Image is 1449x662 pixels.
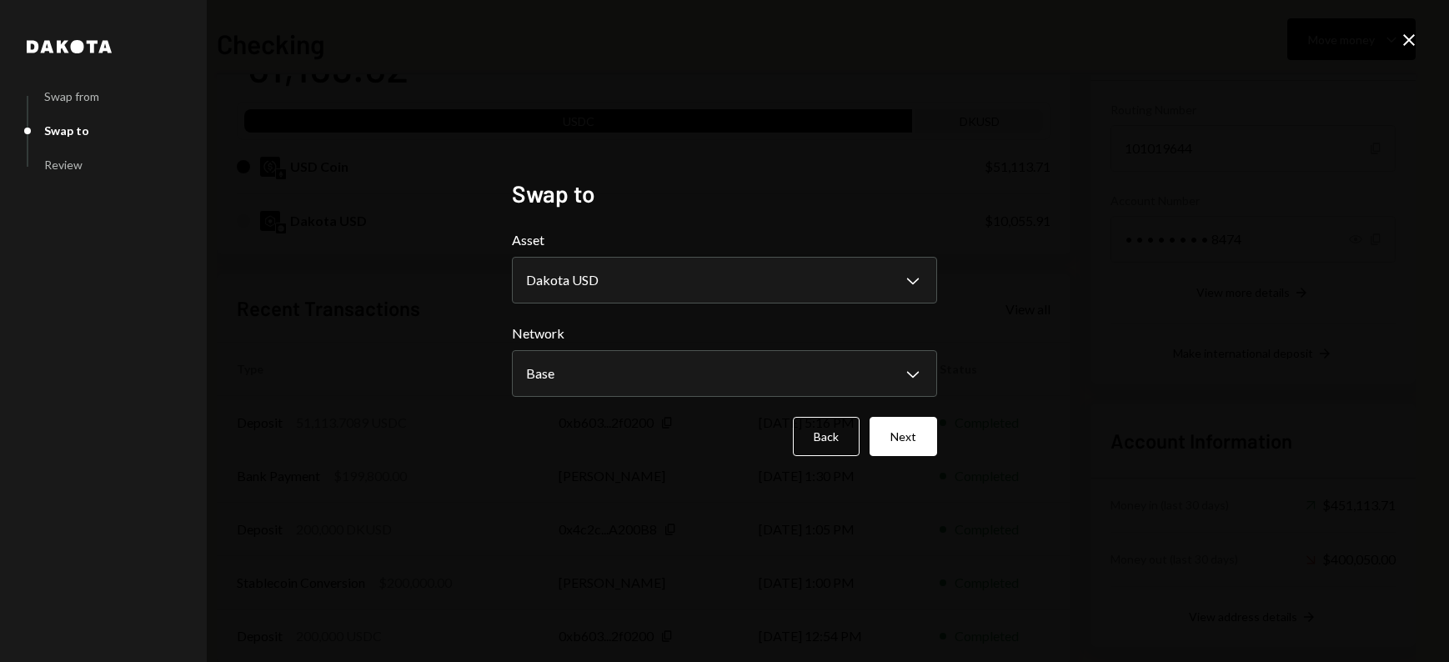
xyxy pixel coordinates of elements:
h2: Swap to [512,178,937,210]
div: Swap from [44,89,99,103]
label: Asset [512,230,937,250]
label: Network [512,323,937,344]
button: Asset [512,257,937,303]
div: Review [44,158,83,172]
div: Swap to [44,123,89,138]
button: Next [870,417,937,456]
button: Network [512,350,937,397]
button: Back [793,417,860,456]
